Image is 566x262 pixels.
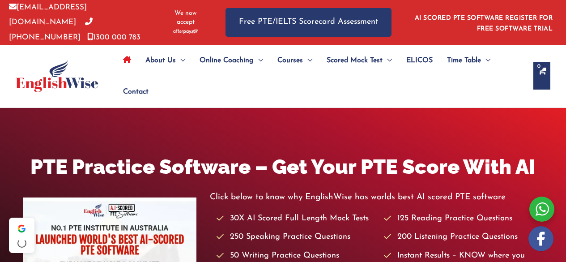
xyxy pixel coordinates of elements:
a: Time TableMenu Toggle [440,45,498,76]
a: AI SCORED PTE SOFTWARE REGISTER FOR FREE SOFTWARE TRIAL [415,15,553,32]
li: 30X AI Scored Full Length Mock Tests [217,211,376,226]
a: 1300 000 783 [87,34,140,41]
span: We now accept [168,9,203,27]
span: Menu Toggle [303,45,312,76]
a: CoursesMenu Toggle [270,45,319,76]
span: Menu Toggle [481,45,490,76]
span: Contact [123,76,149,107]
span: Menu Toggle [176,45,185,76]
span: Menu Toggle [383,45,392,76]
span: Time Table [447,45,481,76]
a: Online CoachingMenu Toggle [192,45,270,76]
a: Contact [116,76,149,107]
a: View Shopping Cart, empty [533,62,550,90]
aside: Header Widget 1 [409,8,557,37]
a: [EMAIL_ADDRESS][DOMAIN_NAME] [9,4,87,26]
a: ELICOS [399,45,440,76]
p: Click below to know why EnglishWise has worlds best AI scored PTE software [210,190,544,205]
a: Free PTE/IELTS Scorecard Assessment [226,8,392,36]
span: Courses [277,45,303,76]
a: [PHONE_NUMBER] [9,18,93,41]
span: About Us [145,45,176,76]
img: Afterpay-Logo [173,29,198,34]
img: white-facebook.png [528,226,553,251]
li: 125 Reading Practice Questions [384,211,543,226]
a: About UsMenu Toggle [138,45,192,76]
a: Scored Mock TestMenu Toggle [319,45,399,76]
li: 200 Listening Practice Questions [384,230,543,245]
span: Online Coaching [200,45,254,76]
nav: Site Navigation: Main Menu [116,45,524,107]
img: cropped-ew-logo [16,60,98,92]
span: ELICOS [406,45,433,76]
h1: PTE Practice Software – Get Your PTE Score With AI [23,153,544,181]
li: 250 Speaking Practice Questions [217,230,376,245]
span: Menu Toggle [254,45,263,76]
span: Scored Mock Test [327,45,383,76]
